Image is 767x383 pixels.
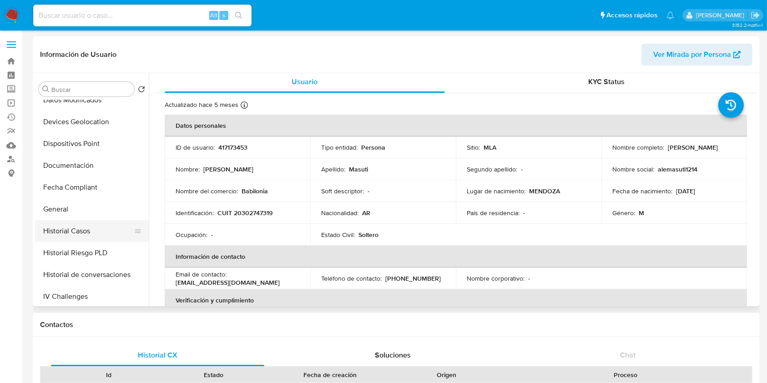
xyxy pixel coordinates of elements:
p: CUIT 20302747319 [217,209,272,217]
p: agustina.viggiano@mercadolibre.com [696,11,747,20]
div: Fecha de creación [272,370,388,379]
p: Ocupación : [176,231,207,239]
p: - [211,231,213,239]
button: Dispositivos Point [35,133,149,155]
p: Nombre completo : [612,143,664,151]
p: Actualizado hace 5 meses [165,101,238,109]
button: Historial Riesgo PLD [35,242,149,264]
p: M [639,209,644,217]
p: Persona [361,143,385,151]
p: [EMAIL_ADDRESS][DOMAIN_NAME] [176,278,280,287]
h1: Información de Usuario [40,50,116,59]
a: Notificaciones [666,11,674,19]
span: Soluciones [375,350,411,360]
div: Id [63,370,155,379]
p: Apellido : [321,165,345,173]
p: [DATE] [676,187,695,195]
span: Chat [620,350,636,360]
p: - [521,165,523,173]
span: KYC Status [588,76,625,87]
p: Masuti [349,165,368,173]
span: Accesos rápidos [606,10,657,20]
span: Historial CX [138,350,177,360]
p: Soltero [358,231,378,239]
th: Datos personales [165,115,747,136]
p: Babilonia [242,187,268,195]
button: Historial de conversaciones [35,264,149,286]
p: Identificación : [176,209,214,217]
th: Verificación y cumplimiento [165,289,747,311]
button: Fecha Compliant [35,176,149,198]
p: ID de usuario : [176,143,215,151]
p: - [528,274,530,282]
p: Teléfono de contacto : [321,274,382,282]
button: Devices Geolocation [35,111,149,133]
p: - [523,209,525,217]
span: Usuario [292,76,318,87]
button: Documentación [35,155,149,176]
p: Nacionalidad : [321,209,358,217]
button: Historial Casos [35,220,141,242]
p: AR [362,209,370,217]
th: Información de contacto [165,246,747,267]
p: Fecha de nacimiento : [612,187,672,195]
p: Tipo entidad : [321,143,358,151]
button: Datos Modificados [35,89,149,111]
span: s [222,11,225,20]
p: Género : [612,209,635,217]
p: [PHONE_NUMBER] [385,274,441,282]
button: IV Challenges [35,286,149,307]
p: - [368,187,369,195]
p: Nombre del comercio : [176,187,238,195]
p: alemasuti1214 [658,165,697,173]
p: Nombre : [176,165,200,173]
p: MLA [484,143,496,151]
p: Email de contacto : [176,270,227,278]
p: Sitio : [467,143,480,151]
a: Salir [751,10,760,20]
p: País de residencia : [467,209,520,217]
p: Nombre corporativo : [467,274,525,282]
p: MENDOZA [529,187,560,195]
p: 417173453 [218,143,247,151]
h1: Contactos [40,320,752,329]
p: Lugar de nacimiento : [467,187,525,195]
button: Volver al orden por defecto [138,86,145,96]
div: Proceso [505,370,746,379]
button: General [35,198,149,220]
button: Ver Mirada por Persona [641,44,752,66]
p: [PERSON_NAME] [203,165,253,173]
span: Ver Mirada por Persona [653,44,731,66]
input: Buscar usuario o caso... [33,10,252,21]
div: Origen [400,370,493,379]
span: Alt [210,11,217,20]
div: Estado [168,370,260,379]
p: Estado Civil : [321,231,355,239]
p: Soft descriptor : [321,187,364,195]
button: Buscar [42,86,50,93]
p: Nombre social : [612,165,654,173]
p: Segundo apellido : [467,165,517,173]
input: Buscar [51,86,131,94]
p: [PERSON_NAME] [668,143,718,151]
button: search-icon [229,9,248,22]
